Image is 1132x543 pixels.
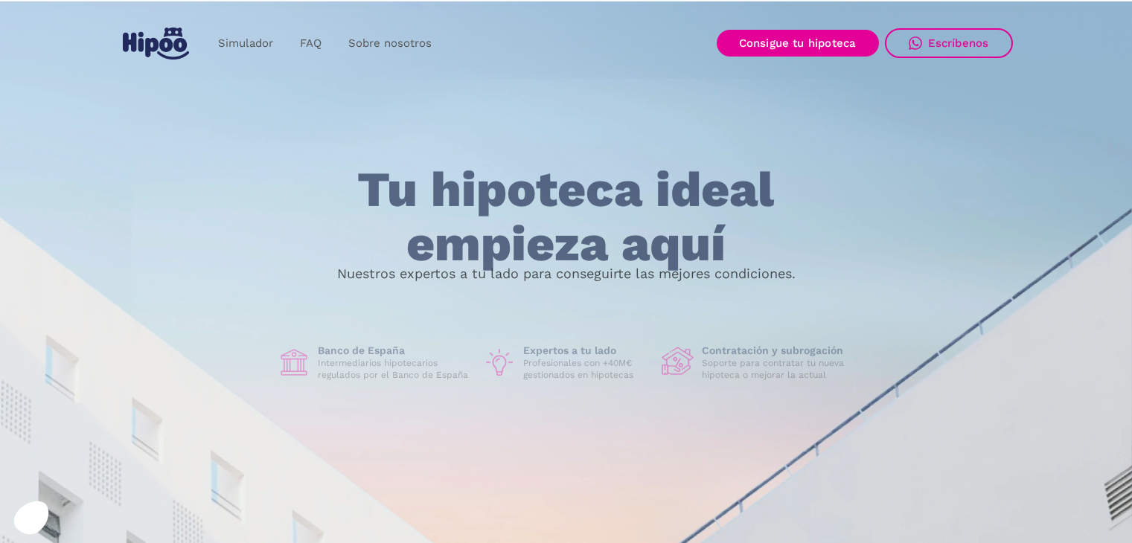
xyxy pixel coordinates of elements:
p: Intermediarios hipotecarios regulados por el Banco de España [318,357,471,381]
h1: Contratación y subrogación [702,344,855,357]
h1: Banco de España [318,344,471,357]
div: Escríbenos [928,36,989,50]
a: Escríbenos [885,28,1013,58]
p: Nuestros expertos a tu lado para conseguirte las mejores condiciones. [337,268,796,280]
a: Consigue tu hipoteca [717,30,879,57]
a: home [120,22,193,65]
p: Profesionales con +40M€ gestionados en hipotecas [523,357,650,381]
p: Soporte para contratar tu nueva hipoteca o mejorar la actual [702,357,855,381]
h1: Expertos a tu lado [523,344,650,357]
a: FAQ [287,29,335,58]
a: Sobre nosotros [335,29,445,58]
h1: Tu hipoteca ideal empieza aquí [284,163,848,271]
a: Simulador [205,29,287,58]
